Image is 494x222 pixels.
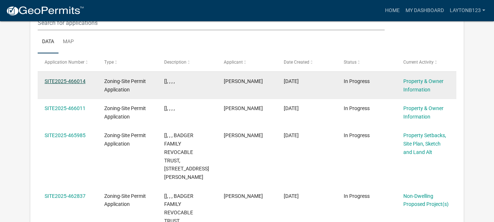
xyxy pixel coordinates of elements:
a: Laytonb123 [447,4,488,18]
a: SITE2025-462837 [45,193,86,199]
a: Property & Owner Information [403,105,444,120]
span: [], , , , [164,105,175,111]
datatable-header-cell: Application Number [38,53,98,71]
a: SITE2025-466014 [45,78,86,84]
a: SITE2025-466011 [45,105,86,111]
a: Data [38,30,59,54]
datatable-header-cell: Status [336,53,396,71]
span: Layton Badger [224,78,263,84]
a: SITE2025-465985 [45,132,86,138]
span: Date Created [284,60,309,65]
span: Current Activity [403,60,434,65]
span: 08/19/2025 [284,78,299,84]
a: Property & Owner Information [403,78,444,93]
span: In Progress [344,193,370,199]
span: Description [164,60,186,65]
span: In Progress [344,78,370,84]
span: Applicant [224,60,243,65]
input: Search for applications [38,15,385,30]
span: Zoning-Site Permit Application [104,193,146,207]
a: Non-Dwelling Proposed Project(s) [403,193,449,207]
span: 08/12/2025 [284,193,299,199]
span: Layton Badger [224,132,263,138]
span: 08/19/2025 [284,132,299,138]
datatable-header-cell: Applicant [217,53,277,71]
span: Layton Badger [224,105,263,111]
span: 08/19/2025 [284,105,299,111]
span: [], , , , [164,78,175,84]
span: Zoning-Site Permit Application [104,105,146,120]
a: Map [59,30,78,54]
a: My Dashboard [403,4,447,18]
span: [], , , BADGER FAMILY REVOCABLE TRUST, 32500 KIVI DR [164,132,209,180]
a: Property Setbacks, Site Plan, Sketch and Land Alt [403,132,446,155]
span: Layton Badger [224,193,263,199]
datatable-header-cell: Date Created [277,53,337,71]
a: Home [382,4,403,18]
datatable-header-cell: Current Activity [396,53,456,71]
datatable-header-cell: Type [97,53,157,71]
span: Zoning-Site Permit Application [104,132,146,147]
span: Zoning-Site Permit Application [104,78,146,93]
span: Type [104,60,114,65]
span: Status [344,60,357,65]
span: In Progress [344,105,370,111]
span: In Progress [344,132,370,138]
span: Application Number [45,60,84,65]
datatable-header-cell: Description [157,53,217,71]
